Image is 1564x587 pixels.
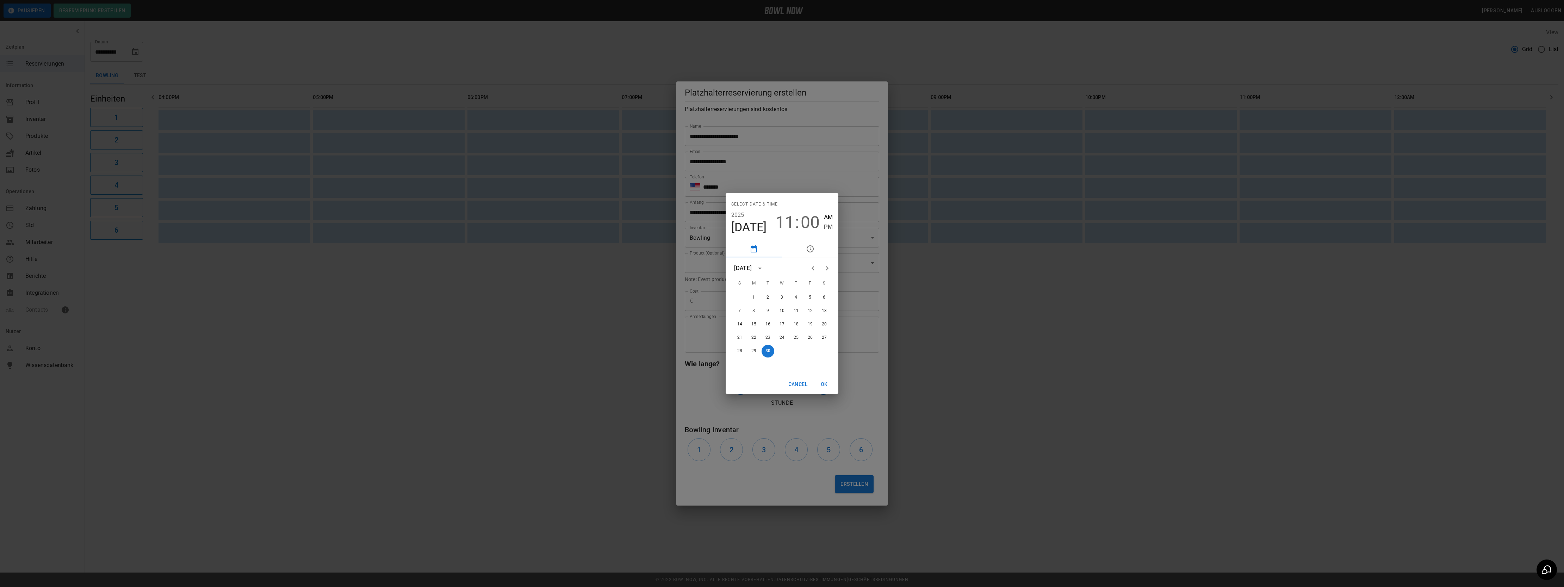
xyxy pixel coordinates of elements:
button: pick date [726,240,782,257]
button: Previous month [806,261,820,275]
button: 8 [747,305,760,317]
button: AM [824,213,833,222]
span: Sunday [733,276,746,291]
button: Cancel [786,378,810,391]
button: [DATE] [731,220,767,235]
span: Monday [747,276,760,291]
button: 26 [804,331,817,344]
button: 18 [790,318,802,331]
button: 30 [762,345,774,357]
button: calendar view is open, switch to year view [754,262,766,274]
button: PM [824,222,833,232]
button: 27 [818,331,831,344]
button: 2 [762,291,774,304]
button: pick time [782,240,838,257]
button: 7 [733,305,746,317]
div: [DATE] [734,264,752,273]
button: 24 [776,331,788,344]
button: 13 [818,305,831,317]
button: 11 [790,305,802,317]
button: 29 [747,345,760,357]
button: 3 [776,291,788,304]
button: 23 [762,331,774,344]
button: 25 [790,331,802,344]
button: 14 [733,318,746,331]
button: 00 [801,213,820,232]
button: 20 [818,318,831,331]
button: 21 [733,331,746,344]
span: Thursday [790,276,802,291]
button: 22 [747,331,760,344]
button: 5 [804,291,817,304]
span: Wednesday [776,276,788,291]
button: 10 [776,305,788,317]
button: Next month [820,261,834,275]
span: : [795,213,799,232]
button: 17 [776,318,788,331]
button: 15 [747,318,760,331]
span: Select date & time [731,199,778,210]
button: 19 [804,318,817,331]
button: 16 [762,318,774,331]
span: Tuesday [762,276,774,291]
button: 4 [790,291,802,304]
button: 9 [762,305,774,317]
span: Saturday [818,276,831,291]
button: 11 [775,213,794,232]
button: 28 [733,345,746,357]
button: 12 [804,305,817,317]
button: 2025 [731,210,744,220]
button: OK [813,378,836,391]
button: 1 [747,291,760,304]
button: 6 [818,291,831,304]
span: Friday [804,276,817,291]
